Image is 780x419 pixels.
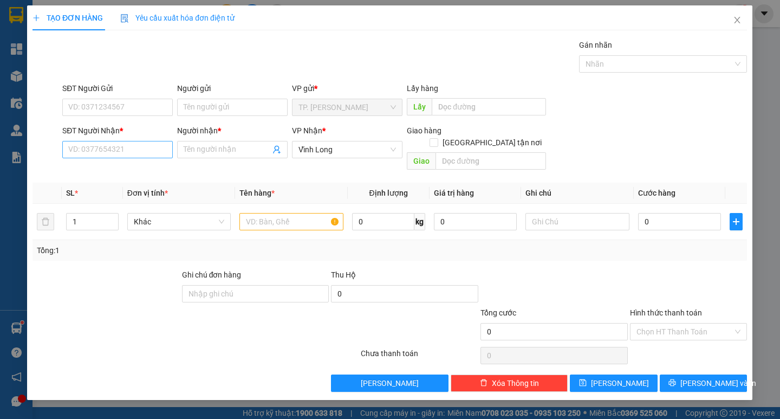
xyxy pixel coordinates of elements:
[95,75,110,91] span: SL
[407,152,436,170] span: Giao
[127,189,168,197] span: Đơn vị tính
[240,189,275,197] span: Tên hàng
[579,379,587,388] span: save
[299,141,396,158] span: Vĩnh Long
[32,14,103,22] span: TẠO ĐƠN HÀNG
[182,270,242,279] label: Ghi chú đơn hàng
[103,9,187,22] div: Vĩnh Long
[32,14,40,22] span: plus
[436,152,547,170] input: Dọc đường
[331,270,356,279] span: Thu Hộ
[668,379,676,388] span: printer
[680,377,756,389] span: [PERSON_NAME] và In
[434,189,474,197] span: Giá trị hàng
[414,213,425,230] span: kg
[526,213,629,230] input: Ghi Chú
[369,189,408,197] span: Định lượng
[434,213,517,230] input: 0
[299,99,396,115] span: TP. Hồ Chí Minh
[451,375,568,392] button: deleteXóa Thông tin
[8,57,97,70] div: 50.000
[103,10,129,22] span: Nhận:
[66,189,75,197] span: SL
[591,377,649,389] span: [PERSON_NAME]
[273,145,282,154] span: user-add
[630,308,702,317] label: Hình thức thanh toán
[730,213,743,230] button: plus
[37,213,54,230] button: delete
[439,137,547,149] span: [GEOGRAPHIC_DATA] tận nơi
[178,125,288,137] div: Người nhận
[178,82,288,94] div: Người gửi
[331,375,449,392] button: [PERSON_NAME]
[8,58,42,69] span: Thu rồi :
[407,84,439,93] span: Lấy hàng
[407,98,432,115] span: Lấy
[407,126,442,135] span: Giao hàng
[660,375,747,392] button: printer[PERSON_NAME] và In
[480,379,487,388] span: delete
[9,10,26,22] span: Gửi:
[121,14,129,23] img: icon
[63,125,173,137] div: SĐT Người Nhận
[432,98,547,115] input: Dọc đường
[37,244,302,256] div: Tổng: 1
[522,183,634,204] th: Ghi chú
[731,217,743,226] span: plus
[360,347,480,366] div: Chưa thanh toán
[723,5,753,36] button: Close
[63,82,173,94] div: SĐT Người Gửi
[103,22,187,35] div: HUYỀN TRẠM
[638,189,675,197] span: Cước hàng
[292,82,403,94] div: VP gửi
[292,126,323,135] span: VP Nhận
[580,41,613,49] label: Gán nhãn
[9,76,187,90] div: Tên hàng: XẤP ( : 1 )
[9,9,96,35] div: TP. [PERSON_NAME]
[361,377,419,389] span: [PERSON_NAME]
[182,285,329,302] input: Ghi chú đơn hàng
[733,16,742,24] span: close
[492,377,539,389] span: Xóa Thông tin
[570,375,658,392] button: save[PERSON_NAME]
[121,14,235,22] span: Yêu cầu xuất hóa đơn điện tử
[134,214,224,230] span: Khác
[480,308,516,317] span: Tổng cước
[103,35,187,50] div: 02703823665
[240,213,343,230] input: VD: Bàn, Ghế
